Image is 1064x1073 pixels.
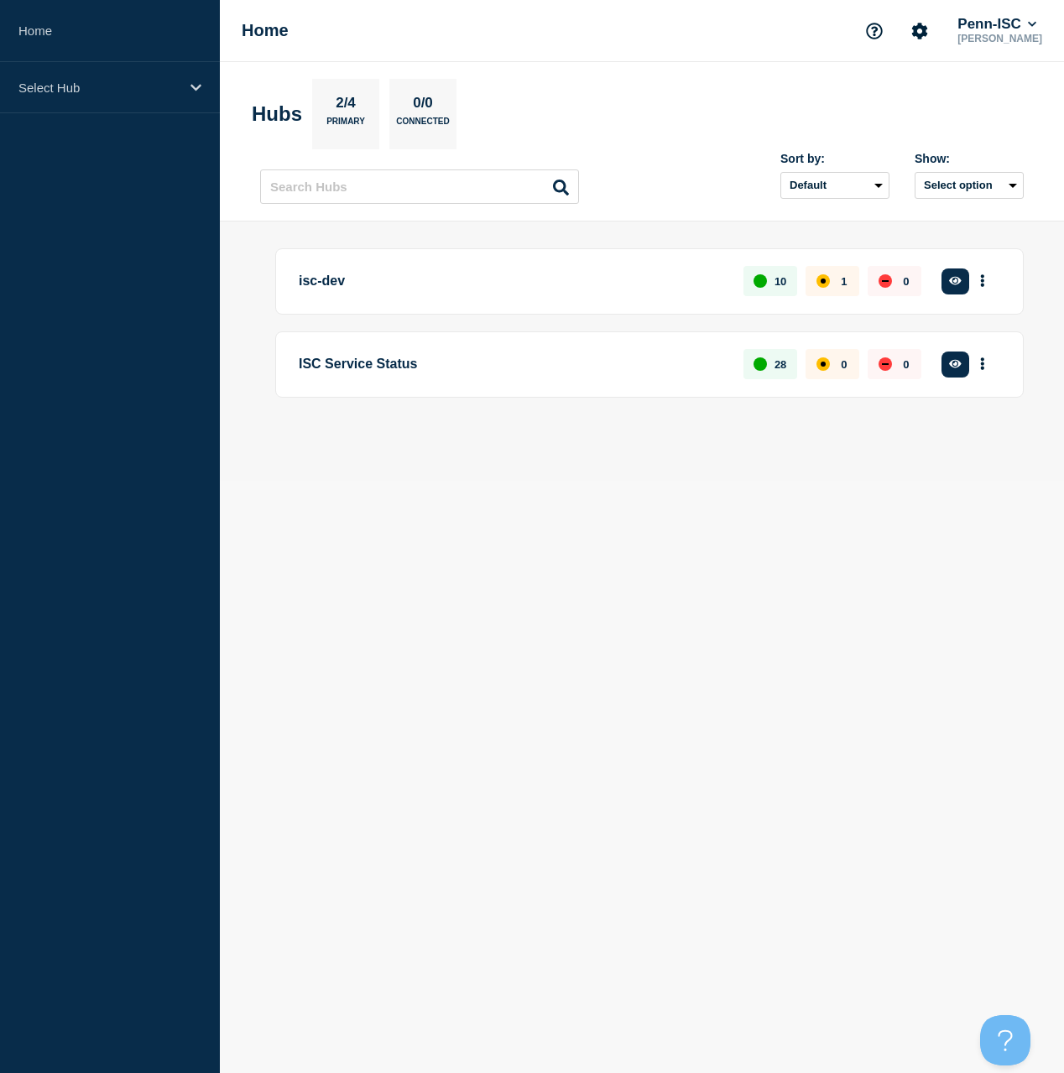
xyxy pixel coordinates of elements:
button: Support [857,13,892,49]
p: 0/0 [407,95,440,117]
button: More actions [972,349,994,380]
h2: Hubs [252,102,302,126]
div: down [879,357,892,371]
p: isc-dev [299,266,724,297]
p: Select Hub [18,81,180,95]
p: [PERSON_NAME] [954,33,1046,44]
button: Select option [915,172,1024,199]
p: 1 [841,275,847,288]
iframe: Help Scout Beacon - Open [980,1015,1030,1065]
button: More actions [972,266,994,297]
p: 28 [775,358,786,371]
p: ISC Service Status [299,349,724,380]
h1: Home [242,21,289,40]
input: Search Hubs [260,169,579,204]
p: 0 [903,275,909,288]
div: up [754,357,767,371]
p: 2/4 [330,95,362,117]
div: down [879,274,892,288]
select: Sort by [780,172,889,199]
div: Show: [915,152,1024,165]
button: Account settings [902,13,937,49]
p: 10 [775,275,786,288]
p: Primary [326,117,365,134]
p: 0 [903,358,909,371]
div: up [754,274,767,288]
p: 0 [841,358,847,371]
div: affected [816,274,830,288]
p: Connected [396,117,449,134]
button: Penn-ISC [954,16,1040,33]
div: affected [816,357,830,371]
div: Sort by: [780,152,889,165]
